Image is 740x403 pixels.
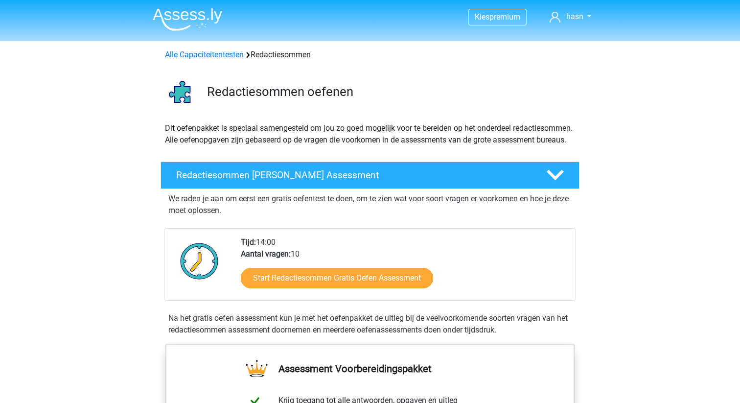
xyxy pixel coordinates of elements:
[241,268,433,288] a: Start Redactiesommen Gratis Oefen Assessment
[153,8,222,31] img: Assessly
[233,237,575,300] div: 14:00 10
[469,10,526,24] a: Kiespremium
[566,12,583,21] span: hasn
[165,122,575,146] p: Dit oefenpakket is speciaal samengesteld om jou zo goed mogelijk voor te bereiden op het onderdee...
[489,12,520,22] span: premium
[168,193,572,216] p: We raden je aan om eerst een gratis oefentest te doen, om te zien wat voor soort vragen er voorko...
[475,12,489,22] span: Kies
[241,249,291,259] b: Aantal vragen:
[164,312,576,336] div: Na het gratis oefen assessment kun je met het oefenpakket de uitleg bij de veelvoorkomende soorte...
[161,49,579,61] div: Redactiesommen
[165,50,244,59] a: Alle Capaciteitentesten
[175,237,224,285] img: Klok
[241,237,256,247] b: Tijd:
[161,72,203,114] img: redactiesommen
[546,11,595,23] a: hasn
[176,169,531,181] h4: Redactiesommen [PERSON_NAME] Assessment
[207,84,572,99] h3: Redactiesommen oefenen
[157,162,583,189] a: Redactiesommen [PERSON_NAME] Assessment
